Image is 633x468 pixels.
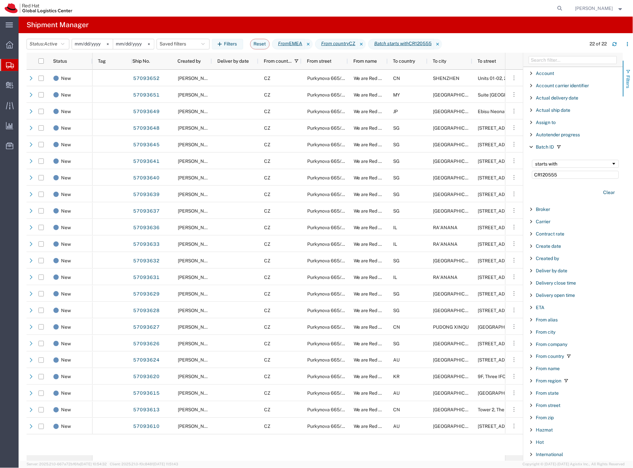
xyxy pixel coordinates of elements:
[80,462,107,466] span: [DATE] 10:54:32
[307,358,348,363] span: Purkynova 665/115
[354,159,437,164] span: We are Red Hat / We Are Red Hat Shirts
[178,225,216,230] span: Filip Lizuch
[264,125,270,131] span: CZ
[133,206,160,217] a: 57093637
[264,58,292,64] span: From country
[72,39,113,49] input: Not set
[478,308,522,313] span: 88 Market Street, Level 45
[354,291,437,297] span: We are Red Hat / We Are Red Hat Shirts
[264,374,270,379] span: CZ
[536,305,545,310] span: ETA
[478,125,522,131] span: 88 Market Street, Level 45
[536,354,564,359] span: From country
[178,374,216,379] span: Filip Lizuch
[535,161,611,167] div: starts with
[393,308,400,313] span: SG
[536,452,563,457] span: International
[478,374,557,379] span: 9F, Three IFC, 10 Gukje-geumyung-ro
[278,40,289,47] i: From
[599,187,619,198] button: Clear
[433,76,460,81] span: SHENZHEN
[478,407,525,413] span: Tower 2, The Gateway
[307,258,348,263] span: Purkynova 665/115
[61,219,71,236] span: New
[133,422,160,432] a: 57093610
[307,407,348,413] span: Purkynova 665/115
[133,156,160,167] a: 57093641
[264,258,270,263] span: CZ
[178,92,216,98] span: Filip Lizuch
[536,83,589,88] span: Account carrier identifier
[536,428,553,433] span: Hazmat
[307,291,348,297] span: Purkynova 665/115
[307,92,348,98] span: Purkynova 665/115
[61,418,71,435] span: New
[433,424,481,429] span: MELBOURNE
[321,40,349,47] i: From country
[264,308,270,313] span: CZ
[354,341,437,346] span: We are Red Hat / We Are Red Hat Shirts
[61,385,71,402] span: New
[478,341,522,346] span: 88 Market Street, Level 45
[178,324,216,330] span: Filip Lizuch
[536,268,568,273] span: Deliver by date
[264,159,270,164] span: CZ
[433,92,481,98] span: KUALA LUMPUR
[393,192,400,197] span: SG
[478,324,571,330] span: HSBC Building, No. 8 Century Avenue
[178,208,216,214] span: Filip Lizuch
[375,40,409,47] i: Batch starts with
[433,291,481,297] span: SINGAPORE
[354,76,437,81] span: We are Red Hat / We Are Red Hat Shirts
[264,341,270,346] span: CZ
[133,73,160,84] a: 57093652
[523,462,625,467] span: Copyright © [DATE]-[DATE] Agistix Inc., All Rights Reserved
[433,192,481,197] span: SINGAPORE
[27,462,107,466] span: Server: 2025.21.0-667a72bf6fa
[354,92,437,98] span: We are Red Hat / We Are Red Hat Shirts
[178,308,216,313] span: Filip Lizuch
[133,173,160,183] a: 57093640
[307,125,348,131] span: Purkynova 665/115
[307,109,348,114] span: Purkynova 665/115
[153,462,178,466] span: [DATE] 11:51:43
[133,106,160,117] a: 57093649
[133,372,160,382] a: 57093620
[536,207,550,212] span: Broker
[354,308,437,313] span: We are Red Hat / We Are Red Hat Shirts
[478,175,522,180] span: 88 Market Street, Level 45
[133,405,160,416] a: 57093613
[264,358,270,363] span: CZ
[393,58,415,64] span: To country
[433,324,469,330] span: PUDONG XINQU
[626,75,631,88] span: Filters
[307,341,348,346] span: Purkynova 665/115
[178,125,216,131] span: Filip Lizuch
[178,407,216,413] span: Filip Lizuch
[536,403,561,408] span: From street
[110,462,178,466] span: Client: 2025.21.0-f0c8481
[536,440,544,445] span: Hot
[250,39,270,49] button: Reset
[264,225,270,230] span: CZ
[393,241,397,247] span: IL
[354,125,437,131] span: We are Red Hat / We Are Red Hat Shirts
[61,252,71,269] span: New
[393,391,400,396] span: AU
[307,308,348,313] span: Purkynova 665/115
[133,223,160,233] a: 57093636
[536,71,554,76] span: Account
[307,192,348,197] span: Purkynova 665/115
[354,391,437,396] span: We are Red Hat / We Are Red Hat Shirts
[178,341,216,346] span: Filip Lizuch
[61,286,71,302] span: New
[61,319,71,335] span: New
[478,225,522,230] span: 8 Ha'Pnina Street
[354,407,437,413] span: We are Red Hat / We Are Red Hat Shirts
[98,58,106,64] span: Tag
[393,225,397,230] span: IL
[368,39,434,49] span: Batch starts with CR120555
[433,109,481,114] span: TOKYO
[133,305,160,316] a: 57093628
[536,317,558,322] span: From alias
